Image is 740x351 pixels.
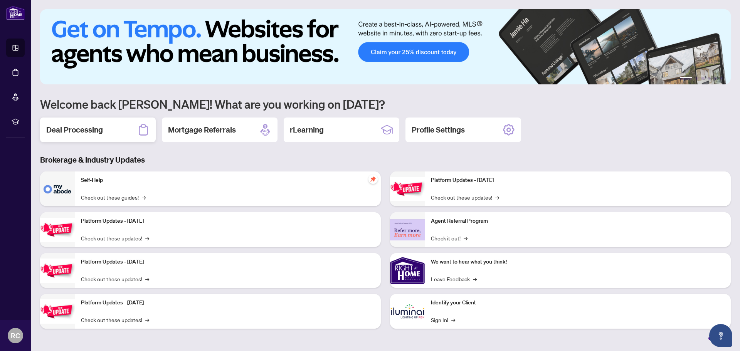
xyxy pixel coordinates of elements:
[81,316,149,324] a: Check out these updates!→
[290,124,324,135] h2: rLearning
[709,324,732,347] button: Open asap
[431,234,468,242] a: Check it out!→
[168,124,236,135] h2: Mortgage Referrals
[680,77,692,80] button: 1
[81,275,149,283] a: Check out these updates!→
[40,171,75,206] img: Self-Help
[46,124,103,135] h2: Deal Processing
[40,299,75,324] img: Platform Updates - July 8, 2025
[145,275,149,283] span: →
[714,77,717,80] button: 5
[695,77,698,80] button: 2
[464,234,468,242] span: →
[6,6,25,20] img: logo
[412,124,465,135] h2: Profile Settings
[81,299,375,307] p: Platform Updates - [DATE]
[390,177,425,201] img: Platform Updates - June 23, 2025
[11,330,20,341] span: RC
[431,258,725,266] p: We want to hear what you think!
[40,97,731,111] h1: Welcome back [PERSON_NAME]! What are you working on [DATE]?
[473,275,477,283] span: →
[431,316,455,324] a: Sign In!→
[81,258,375,266] p: Platform Updates - [DATE]
[431,176,725,185] p: Platform Updates - [DATE]
[431,217,725,225] p: Agent Referral Program
[451,316,455,324] span: →
[40,218,75,242] img: Platform Updates - September 16, 2025
[142,193,146,202] span: →
[81,176,375,185] p: Self-Help
[390,253,425,288] img: We want to hear what you think!
[40,9,731,84] img: Slide 0
[81,234,149,242] a: Check out these updates!→
[81,193,146,202] a: Check out these guides!→
[701,77,705,80] button: 3
[431,193,499,202] a: Check out these updates!→
[431,275,477,283] a: Leave Feedback→
[708,77,711,80] button: 4
[145,234,149,242] span: →
[495,193,499,202] span: →
[390,219,425,240] img: Agent Referral Program
[720,77,723,80] button: 6
[40,259,75,283] img: Platform Updates - July 21, 2025
[40,155,731,165] h3: Brokerage & Industry Updates
[145,316,149,324] span: →
[81,217,375,225] p: Platform Updates - [DATE]
[368,175,378,184] span: pushpin
[390,294,425,329] img: Identify your Client
[431,299,725,307] p: Identify your Client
